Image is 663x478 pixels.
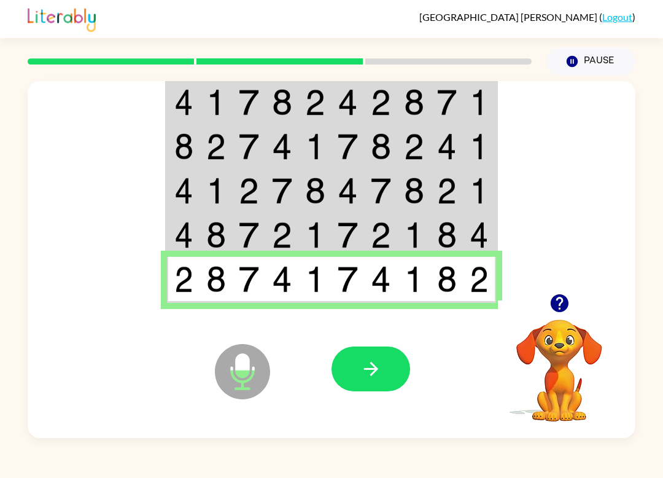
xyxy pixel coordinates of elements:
img: 4 [338,89,358,116]
img: 4 [371,266,391,292]
img: 7 [239,266,259,292]
img: 2 [371,89,391,116]
video: Your browser must support playing .mp4 files to use Literably. Please try using another browser. [498,300,621,423]
img: 1 [404,222,424,248]
img: 4 [437,133,457,160]
img: 1 [470,133,489,160]
img: 1 [206,89,227,116]
img: 1 [305,222,325,248]
img: 1 [470,89,489,116]
img: 4 [174,222,193,248]
img: 8 [272,89,292,116]
img: 7 [272,178,292,204]
img: 7 [371,178,391,204]
img: 8 [305,178,325,204]
button: Pause [546,47,635,76]
img: 8 [404,89,424,116]
img: 7 [239,89,259,116]
img: 4 [470,222,489,248]
div: ( ) [419,11,635,23]
img: 8 [437,266,457,292]
img: 4 [272,266,292,292]
img: 2 [239,178,259,204]
img: 2 [174,266,193,292]
img: 7 [239,222,259,248]
img: 1 [305,133,325,160]
img: 8 [437,222,457,248]
img: 1 [470,178,489,204]
a: Logout [602,11,632,23]
img: 4 [272,133,292,160]
img: Literably [28,5,96,32]
img: 8 [404,178,424,204]
img: 2 [272,222,292,248]
img: 8 [206,266,227,292]
img: 7 [338,266,358,292]
img: 7 [437,89,457,116]
img: 8 [371,133,391,160]
img: 4 [174,178,193,204]
img: 2 [470,266,489,292]
img: 4 [338,178,358,204]
img: 1 [206,178,227,204]
img: 7 [239,133,259,160]
img: 2 [437,178,457,204]
img: 8 [174,133,193,160]
img: 4 [174,89,193,116]
img: 7 [338,222,358,248]
img: 2 [305,89,325,116]
img: 1 [404,266,424,292]
img: 8 [206,222,227,248]
img: 2 [206,133,227,160]
img: 2 [404,133,424,160]
img: 1 [305,266,325,292]
img: 7 [338,133,358,160]
span: [GEOGRAPHIC_DATA] [PERSON_NAME] [419,11,599,23]
img: 2 [371,222,391,248]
